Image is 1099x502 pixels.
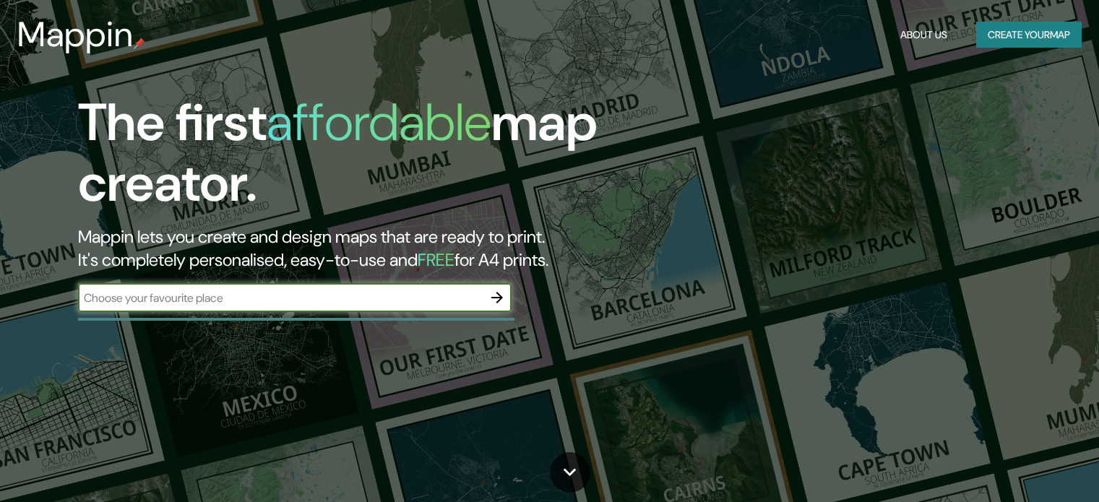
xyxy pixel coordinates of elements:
h2: Mappin lets you create and design maps that are ready to print. It's completely personalised, eas... [78,225,628,272]
h3: Mappin [17,14,134,55]
button: About Us [895,22,953,48]
img: mappin-pin [134,38,145,49]
button: Create yourmap [976,22,1082,48]
h1: The first map creator. [78,92,628,225]
h5: FREE [418,248,454,271]
h1: affordable [267,89,491,156]
input: Choose your favourite place [78,290,483,306]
